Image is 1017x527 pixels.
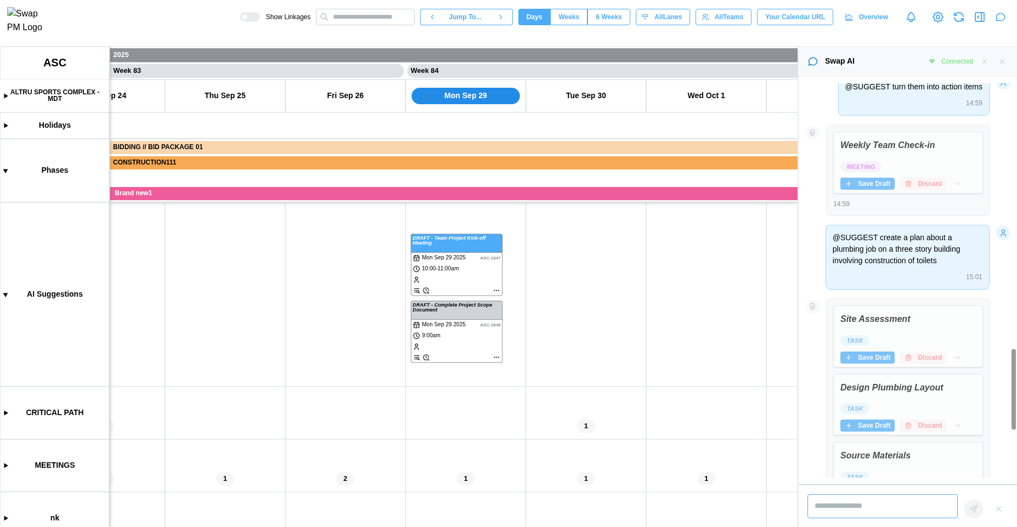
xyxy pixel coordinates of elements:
span: Discard [918,352,942,363]
span: All Lanes [654,9,682,25]
span: Save Draft [858,420,890,431]
a: Notifications [902,8,920,26]
p: @SUGGEST create a plan about a plumbing job on a three story building involving construction of t... [833,232,982,267]
button: Save Draft [840,178,895,190]
button: Jump To... [444,9,489,25]
button: 6 Weeks [587,9,630,25]
div: 14:59 [845,98,983,109]
button: Open Drawer [972,9,987,25]
div: Source Materials [840,449,911,463]
div: Connected [941,56,973,67]
div: Weekly Team Check-in [840,139,935,152]
button: Weeks [550,9,587,25]
span: TASK [847,472,863,482]
span: Show Linkages [259,13,310,21]
span: All Teams [715,9,743,25]
button: Save Draft [840,352,895,364]
a: View Project [930,9,946,25]
div: 15:01 [833,272,982,282]
span: Overview [859,9,888,25]
div: 14:59 [833,199,983,209]
button: Refresh Grid [948,7,969,28]
span: MEETING [847,162,875,172]
a: Overview [839,9,896,25]
span: Discard [918,420,942,431]
button: Days [518,9,551,25]
span: Days [527,9,543,25]
button: Save Draft [840,420,895,432]
div: Swap AI [825,55,855,67]
span: 6 Weeks [596,9,622,25]
button: Clear messages [979,55,991,67]
div: Site Assessment [840,313,910,326]
button: Discard [900,352,946,364]
span: Your Calendar URL [765,9,825,25]
span: TASK [847,336,863,345]
button: Discard [900,420,946,432]
p: @SUGGEST turn them into action items [845,81,983,93]
button: Discard [900,178,946,190]
span: Save Draft [858,352,890,363]
button: AllTeams [696,9,752,25]
div: Design Plumbing Layout [840,381,943,395]
span: Discard [918,178,942,189]
span: Jump To... [449,9,482,25]
button: Close chat [996,55,1008,67]
span: Save Draft [858,178,890,189]
button: Your Calendar URL [757,9,833,25]
img: Swap PM Logo [7,7,52,35]
button: AllLanes [636,9,690,25]
span: TASK [847,404,863,413]
span: Weeks [558,9,579,25]
button: Close chat [993,9,1008,25]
